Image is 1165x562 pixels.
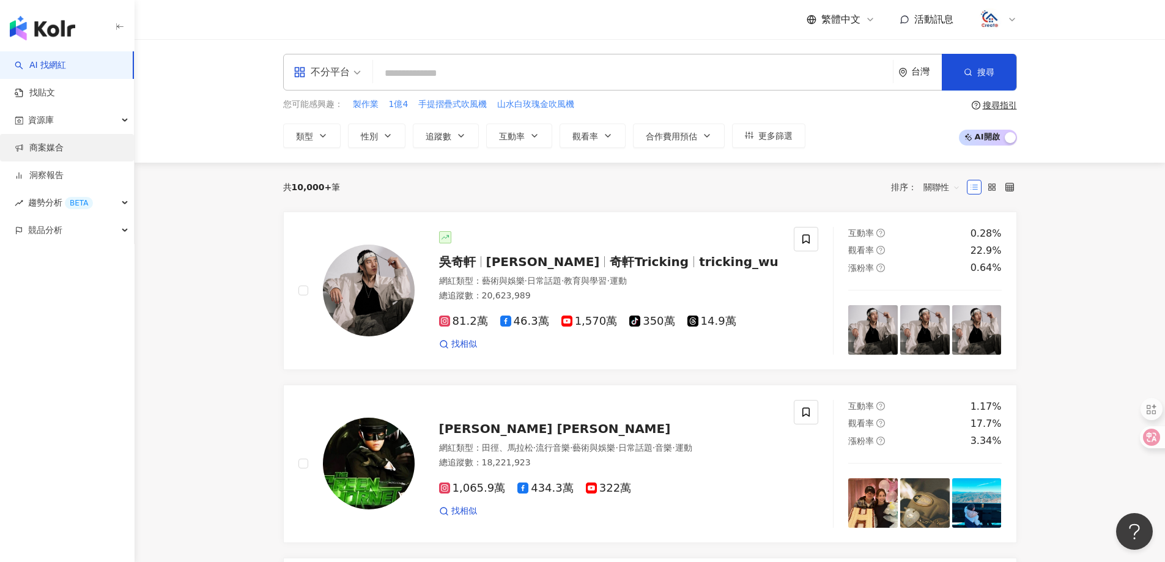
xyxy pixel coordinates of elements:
[699,254,779,269] span: tricking_wu
[848,401,874,411] span: 互動率
[439,442,780,454] div: 網紅類型 ：
[876,419,885,427] span: question-circle
[971,244,1002,257] div: 22.9%
[610,276,627,286] span: 運動
[499,131,525,141] span: 互動率
[561,276,564,286] span: ·
[876,229,885,237] span: question-circle
[527,276,561,286] span: 日常話題
[971,417,1002,431] div: 17.7%
[971,261,1002,275] div: 0.64%
[675,443,692,453] span: 運動
[570,443,572,453] span: ·
[439,315,488,328] span: 81.2萬
[389,98,409,111] span: 1億4
[848,228,874,238] span: 互動率
[971,434,1002,448] div: 3.34%
[572,443,615,453] span: 藝術與娛樂
[323,245,415,336] img: KOL Avatar
[978,8,1002,31] img: logo.png
[352,98,379,111] button: 製作業
[610,254,689,269] span: 奇軒Tricking
[439,254,476,269] span: 吳奇軒
[525,276,527,286] span: ·
[655,443,672,453] span: 音樂
[296,131,313,141] span: 類型
[451,338,477,350] span: 找相似
[561,315,618,328] span: 1,570萬
[283,98,343,111] span: 您可能感興趣：
[283,212,1017,370] a: KOL Avatar吳奇軒[PERSON_NAME]奇軒Trickingtricking_wu網紅類型：藝術與娛樂·日常話題·教育與學習·運動總追蹤數：20,623,98981.2萬46.3萬1...
[28,189,93,216] span: 趨勢分析
[646,131,697,141] span: 合作費用預估
[451,505,477,517] span: 找相似
[65,197,93,209] div: BETA
[439,457,780,469] div: 總追蹤數 ： 18,221,923
[426,131,451,141] span: 追蹤數
[283,385,1017,543] a: KOL Avatar[PERSON_NAME] [PERSON_NAME]網紅類型：田徑、馬拉松·流行音樂·藝術與娛樂·日常話題·音樂·運動總追蹤數：18,221,9231,065.9萬434....
[607,276,609,286] span: ·
[439,421,671,436] span: [PERSON_NAME] [PERSON_NAME]
[732,124,805,148] button: 更多篩選
[482,443,533,453] span: 田徑、馬拉松
[486,124,552,148] button: 互動率
[876,437,885,445] span: question-circle
[572,131,598,141] span: 觀看率
[361,131,378,141] span: 性別
[15,59,66,72] a: searchAI 找網紅
[15,199,23,207] span: rise
[848,436,874,446] span: 漲粉率
[618,443,653,453] span: 日常話題
[983,100,1017,110] div: 搜尋指引
[292,182,332,192] span: 10,000+
[15,169,64,182] a: 洞察報告
[10,16,75,40] img: logo
[439,482,506,495] span: 1,065.9萬
[848,478,898,528] img: post-image
[517,482,574,495] span: 434.3萬
[971,400,1002,413] div: 1.17%
[294,62,350,82] div: 不分平台
[848,245,874,255] span: 觀看率
[586,482,631,495] span: 322萬
[900,305,950,355] img: post-image
[972,101,980,109] span: question-circle
[891,177,967,197] div: 排序：
[1116,513,1153,550] iframe: Help Scout Beacon - Open
[560,124,626,148] button: 觀看率
[821,13,860,26] span: 繁體中文
[687,315,736,328] span: 14.9萬
[952,478,1002,528] img: post-image
[413,124,479,148] button: 追蹤數
[323,418,415,509] img: KOL Avatar
[283,124,341,148] button: 類型
[615,443,618,453] span: ·
[348,124,405,148] button: 性別
[294,66,306,78] span: appstore
[952,305,1002,355] img: post-image
[911,67,942,77] div: 台灣
[848,305,898,355] img: post-image
[283,182,341,192] div: 共 筆
[497,98,575,111] button: 山水白玫瑰金吹風機
[15,142,64,154] a: 商案媒合
[971,227,1002,240] div: 0.28%
[923,177,960,197] span: 關聯性
[28,216,62,244] span: 競品分析
[15,87,55,99] a: 找貼文
[500,315,549,328] span: 46.3萬
[629,315,675,328] span: 350萬
[672,443,675,453] span: ·
[353,98,379,111] span: 製作業
[439,338,477,350] a: 找相似
[564,276,607,286] span: 教育與學習
[876,246,885,254] span: question-circle
[482,276,525,286] span: 藝術與娛樂
[536,443,570,453] span: 流行音樂
[876,264,885,272] span: question-circle
[848,263,874,273] span: 漲粉率
[758,131,793,141] span: 更多篩選
[439,290,780,302] div: 總追蹤數 ： 20,623,989
[418,98,487,111] button: 手提摺疊式吹風機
